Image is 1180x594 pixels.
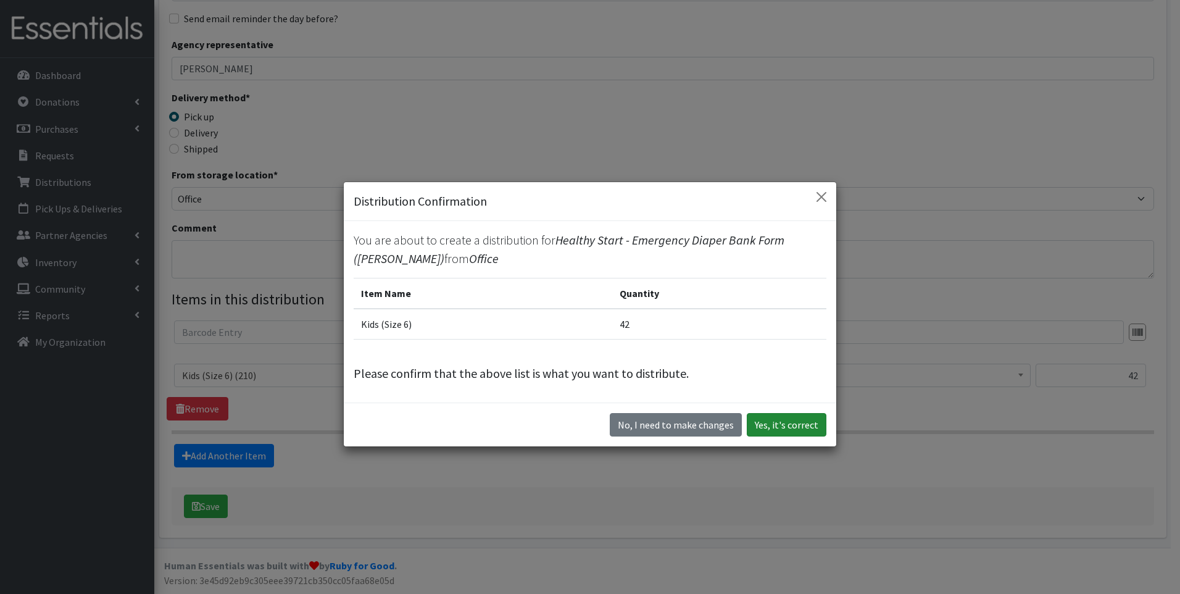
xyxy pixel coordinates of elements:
[354,232,784,266] span: Healthy Start - Emergency Diaper Bank Form ([PERSON_NAME])
[610,413,742,437] button: No I need to make changes
[354,278,612,309] th: Item Name
[812,187,831,207] button: Close
[612,278,826,309] th: Quantity
[469,251,499,266] span: Office
[354,364,826,383] p: Please confirm that the above list is what you want to distribute.
[612,309,826,340] td: 42
[747,413,826,437] button: Yes, it's correct
[354,231,826,268] p: You are about to create a distribution for from
[354,309,612,340] td: Kids (Size 6)
[354,192,487,211] h5: Distribution Confirmation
